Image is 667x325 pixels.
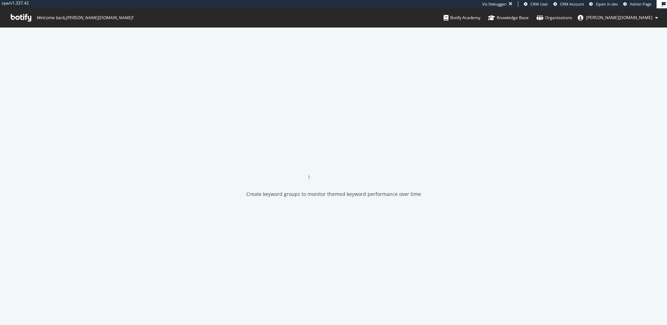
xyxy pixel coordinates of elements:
div: Botify Academy [444,14,480,21]
div: Organizations [536,14,572,21]
span: CRM User [530,1,548,7]
span: jenny.ren [586,15,652,21]
a: Botify Academy [444,8,480,27]
div: Create keyword groups to monitor themed keyword performance over time [246,191,421,198]
a: CRM User [524,1,548,7]
a: Organizations [536,8,572,27]
a: Knowledge Base [488,8,529,27]
span: Admin Page [630,1,651,7]
span: Welcome back, [PERSON_NAME][DOMAIN_NAME] ! [36,15,133,21]
span: Open in dev [596,1,618,7]
button: [PERSON_NAME][DOMAIN_NAME] [572,12,664,23]
div: animation [308,154,359,180]
a: CRM Account [553,1,584,7]
a: Admin Page [623,1,651,7]
div: Viz Debugger: [482,1,507,7]
div: Knowledge Base [488,14,529,21]
a: Open in dev [589,1,618,7]
span: CRM Account [560,1,584,7]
